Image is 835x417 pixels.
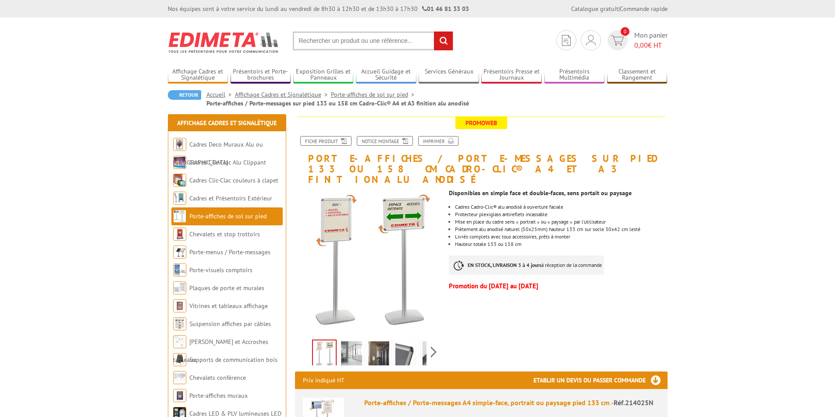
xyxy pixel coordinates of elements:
li: Porte-affiches / Porte-messages sur pied 133 ou 158 cm Cadro-Clic® A4 et A3 finition alu anodisé [206,99,469,108]
a: Porte-affiches de sol sur pied [331,91,418,98]
span: € HT [634,40,668,50]
a: Fiche produit [300,136,352,146]
span: Next [430,345,438,359]
img: devis rapide [611,35,624,46]
a: Notice Montage [357,136,413,146]
a: Affichage Cadres et Signalétique [235,91,331,98]
h3: Etablir un devis ou passer commande [533,371,668,389]
img: Suspension affiches par câbles [173,317,186,330]
img: Vitrines et tableaux affichage [173,299,186,312]
img: porte-affiches-sol-blackline-cadres-inclines-sur-pied-droit_2140002_1.jpg [395,341,416,368]
img: porte_affiches_sur_pied_214025.jpg [341,341,362,368]
a: Porte-affiches de sol sur pied [189,212,266,220]
p: à réception de la commande [449,256,604,275]
img: Porte-menus / Porte-messages [173,245,186,259]
a: Retour [168,90,201,100]
a: Commande rapide [620,5,668,13]
p: Promotion du [DATE] au [DATE] [449,284,667,289]
a: Imprimer [418,136,458,146]
li: Protecteur plexiglass antireflets incassable [455,212,667,217]
a: Services Généraux [419,68,479,82]
li: Mise en place du cadre sens « portrait » ou « paysage » par l’utilisateur [455,219,667,224]
img: Cadres et Présentoirs Extérieur [173,192,186,205]
a: Présentoirs Multimédia [544,68,605,82]
img: porte_affiches_214000_fleche.jpg [295,189,443,337]
a: devis rapide 0 Mon panier 0,00€ HT [605,30,668,50]
a: Présentoirs et Porte-brochures [231,68,291,82]
a: Accueil Guidage et Sécurité [356,68,416,82]
img: Edimeta [168,26,280,59]
img: Porte-affiches muraux [173,389,186,402]
li: Livrés complets avec tous accessoires, prêts à monter [455,234,667,239]
a: Suspension affiches par câbles [189,320,271,328]
a: Présentoirs Presse et Journaux [481,68,542,82]
img: 214025n_ouvert.jpg [423,341,444,368]
a: Cadres Clic-Clac Alu Clippant [189,158,266,166]
img: Chevalets et stop trottoirs [173,228,186,241]
li: Piètement alu anodisé naturel (50x25mm) hauteur 133 cm sur socle 30x42 cm lesté [455,227,667,232]
img: porte_affiches_214000_fleche.jpg [313,340,336,368]
a: Cadres Deco Muraux Alu ou [GEOGRAPHIC_DATA] [173,140,263,166]
a: Plaques de porte et murales [189,284,264,292]
strong: 01 46 81 33 03 [422,5,469,13]
strong: EN STOCK, LIVRAISON 3 à 4 jours [468,262,541,268]
a: Supports de communication bois [189,356,277,364]
span: 0 [621,27,629,36]
a: Chevalets et stop trottoirs [189,230,260,238]
div: Porte-affiches / Porte-messages A4 simple-face, portrait ou paysage pied 133 cm - [364,398,660,408]
a: Cadres Clic-Clac couleurs à clapet [189,176,278,184]
a: Exposition Grilles et Panneaux [293,68,354,82]
p: Prix indiqué HT [303,371,345,389]
img: Porte-affiches de sol sur pied [173,210,186,223]
a: [PERSON_NAME] et Accroches tableaux [173,338,268,364]
span: 0,00 [634,41,648,49]
img: Cadres Clic-Clac couleurs à clapet [173,174,186,187]
a: Porte-visuels comptoirs [189,266,252,274]
span: Promoweb [455,117,507,129]
a: Affichage Cadres et Signalétique [168,68,228,82]
a: Classement et Rangement [607,68,668,82]
img: Cimaises et Accroches tableaux [173,335,186,348]
a: Catalogue gratuit [571,5,618,13]
a: Porte-menus / Porte-messages [189,248,270,256]
input: rechercher [434,32,453,50]
span: Réf.214025N [614,398,654,407]
img: Porte-visuels comptoirs [173,263,186,277]
img: devis rapide [586,35,596,46]
div: | [571,4,668,13]
a: Cadres et Présentoirs Extérieur [189,194,272,202]
span: Mon panier [634,30,668,50]
img: porte_affiches_sur_pied_214025_2bis.jpg [368,341,389,368]
a: Chevalets conférence [189,374,246,382]
div: Nos équipes sont à votre service du lundi au vendredi de 8h30 à 12h30 et de 13h30 à 17h30 [168,4,469,13]
img: Plaques de porte et murales [173,281,186,294]
a: Porte-affiches muraux [189,392,248,399]
a: Accueil [206,91,235,98]
a: Vitrines et tableaux affichage [189,302,268,310]
img: devis rapide [562,35,571,46]
div: Disponibles en simple face et double-faces, sens portait ou paysage [449,190,667,196]
a: Affichage Cadres et Signalétique [177,119,277,127]
img: Chevalets conférence [173,371,186,384]
li: Cadres Cadro-Clic® alu anodisé à ouverture faciale [455,204,667,210]
li: Hauteur totale 133 ou 158 cm [455,242,667,247]
img: Cadres Deco Muraux Alu ou Bois [173,138,186,151]
input: Rechercher un produit ou une référence... [293,32,453,50]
